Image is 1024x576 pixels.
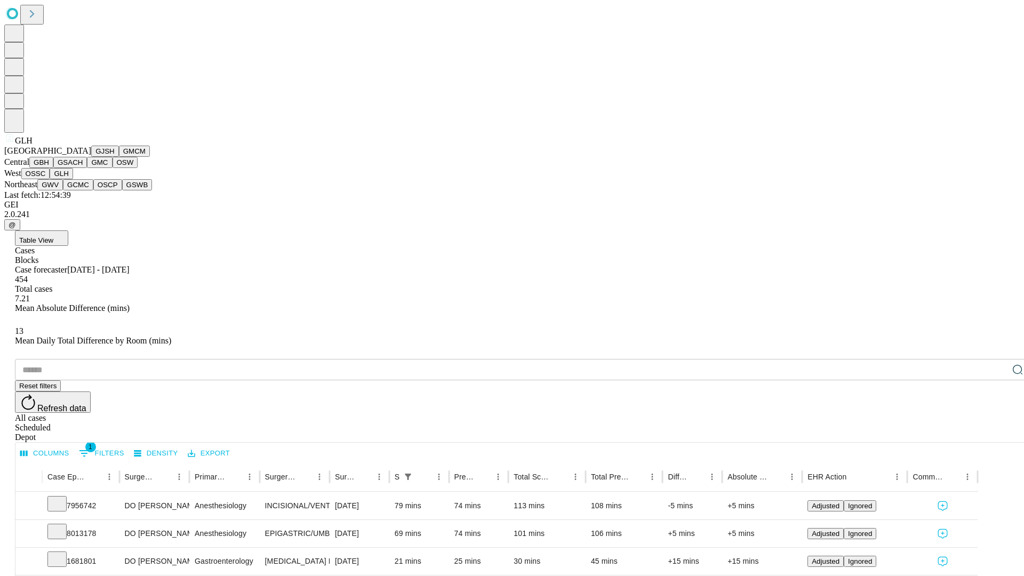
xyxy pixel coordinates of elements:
div: 108 mins [591,492,658,519]
button: Reset filters [15,380,61,391]
div: 69 mins [395,520,444,547]
button: GWV [37,179,63,190]
div: 113 mins [514,492,580,519]
button: OSW [113,157,138,168]
button: Sort [476,469,491,484]
span: 1 [85,442,96,452]
button: Export [185,445,233,462]
div: [DATE] [335,548,384,575]
span: Refresh data [37,404,86,413]
button: Sort [690,469,705,484]
div: +5 mins [727,492,797,519]
div: [DATE] [335,520,384,547]
button: Adjusted [807,500,844,511]
button: Menu [491,469,506,484]
div: 2.0.241 [4,210,1020,219]
button: Refresh data [15,391,91,413]
button: Menu [645,469,660,484]
button: Adjusted [807,528,844,539]
span: Ignored [848,502,872,510]
div: 25 mins [454,548,503,575]
span: [GEOGRAPHIC_DATA] [4,146,91,155]
span: Adjusted [812,557,839,565]
button: Sort [297,469,312,484]
span: Northeast [4,180,37,189]
button: Sort [87,469,102,484]
div: DO [PERSON_NAME] Do [125,520,184,547]
span: Ignored [848,557,872,565]
button: @ [4,219,20,230]
div: Surgery Name [265,473,296,481]
div: EHR Action [807,473,846,481]
div: 74 mins [454,492,503,519]
div: DO [PERSON_NAME] Do [125,492,184,519]
button: Menu [568,469,583,484]
div: +5 mins [668,520,717,547]
div: Comments [913,473,943,481]
div: INCISIONAL/VENTRAL/SPIGELIAN [MEDICAL_DATA] INITIAL < 3 CM REDUCIBLE [265,492,324,519]
button: OSSC [21,168,50,179]
div: Absolute Difference [727,473,769,481]
button: Menu [960,469,975,484]
div: Total Predicted Duration [591,473,629,481]
div: Surgery Date [335,473,356,481]
button: Show filters [76,445,127,462]
div: Total Scheduled Duration [514,473,552,481]
div: Predicted In Room Duration [454,473,475,481]
button: GSWB [122,179,153,190]
span: Mean Absolute Difference (mins) [15,303,130,313]
div: 8013178 [47,520,114,547]
span: Ignored [848,530,872,538]
span: Adjusted [812,530,839,538]
div: Scheduled In Room Duration [395,473,399,481]
div: 106 mins [591,520,658,547]
span: Case forecaster [15,265,67,274]
div: 45 mins [591,548,658,575]
button: Expand [21,525,37,543]
span: [DATE] - [DATE] [67,265,129,274]
span: Last fetch: 12:54:39 [4,190,71,199]
div: -5 mins [668,492,717,519]
button: GSACH [53,157,87,168]
button: GCMC [63,179,93,190]
span: Total cases [15,284,52,293]
div: 1 active filter [401,469,415,484]
button: Menu [431,469,446,484]
button: Show filters [401,469,415,484]
div: +15 mins [727,548,797,575]
button: Sort [357,469,372,484]
span: @ [9,221,16,229]
button: Menu [312,469,327,484]
button: Sort [847,469,862,484]
span: West [4,169,21,178]
div: +5 mins [727,520,797,547]
div: Surgeon Name [125,473,156,481]
div: 7956742 [47,492,114,519]
div: Anesthesiology [195,520,254,547]
div: Anesthesiology [195,492,254,519]
button: GJSH [91,146,119,157]
button: Table View [15,230,68,246]
div: DO [PERSON_NAME] B Do [125,548,184,575]
button: Select columns [18,445,72,462]
button: Sort [227,469,242,484]
button: Expand [21,497,37,516]
div: GEI [4,200,1020,210]
button: Menu [785,469,799,484]
span: Adjusted [812,502,839,510]
button: GLH [50,168,73,179]
button: Ignored [844,556,876,567]
div: 30 mins [514,548,580,575]
div: 79 mins [395,492,444,519]
span: Mean Daily Total Difference by Room (mins) [15,336,171,345]
button: OSCP [93,179,122,190]
button: Adjusted [807,556,844,567]
div: 101 mins [514,520,580,547]
button: Sort [417,469,431,484]
div: 1681801 [47,548,114,575]
button: GMC [87,157,112,168]
span: 13 [15,326,23,335]
div: [MEDICAL_DATA] FLEXIBLE PROXIMAL DIAGNOSTIC [265,548,324,575]
button: Menu [372,469,387,484]
button: Ignored [844,528,876,539]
